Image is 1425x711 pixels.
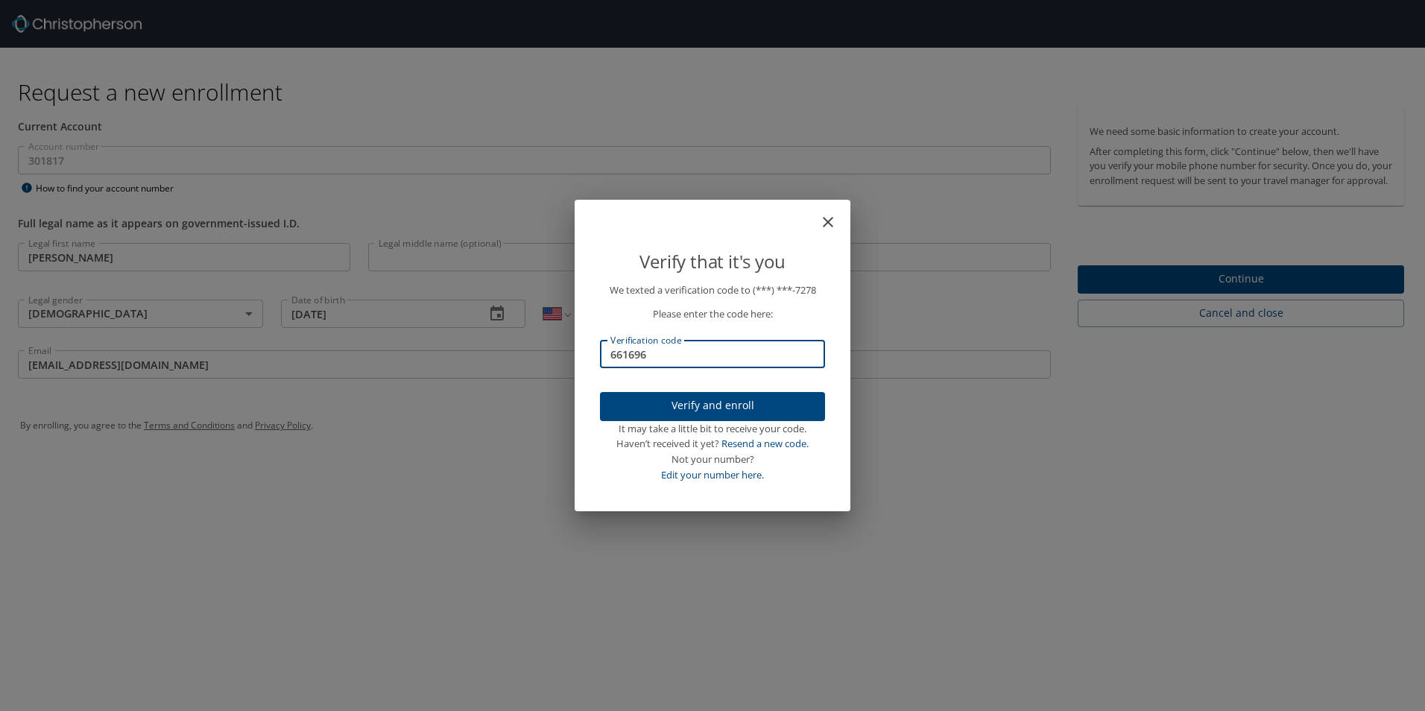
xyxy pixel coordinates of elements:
p: Verify that it's you [600,247,825,276]
button: Verify and enroll [600,392,825,421]
p: Please enter the code here: [600,306,825,322]
p: We texted a verification code to (***) ***- 7278 [600,282,825,298]
div: Haven’t received it yet? [600,436,825,452]
button: close [827,206,844,224]
a: Edit your number here. [661,468,764,481]
span: Verify and enroll [612,396,813,415]
a: Resend a new code. [721,437,809,450]
div: It may take a little bit to receive your code. [600,421,825,437]
div: Not your number? [600,452,825,467]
